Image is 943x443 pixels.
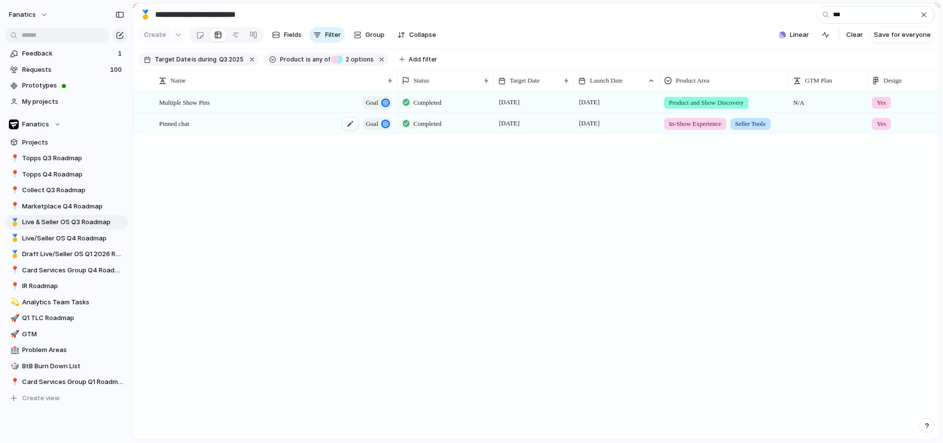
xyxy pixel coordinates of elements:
[5,279,128,294] a: 📍IR Roadmap
[22,313,124,323] span: Q1 TLC Roadmap
[365,30,385,40] span: Group
[5,183,128,198] a: 📍Collect Q3 Roadmap
[22,49,115,59] span: Feedback
[414,76,429,86] span: Status
[349,27,389,43] button: Group
[775,28,813,42] button: Linear
[22,81,124,90] span: Prototypes
[22,185,124,195] span: Collect Q3 Roadmap
[22,138,124,148] span: Projects
[10,265,17,276] div: 📍
[362,96,392,109] button: goal
[805,76,832,86] span: GTM Plan
[22,297,124,307] span: Analytics Team Tasks
[9,266,19,275] button: 📍
[884,76,902,86] span: Design
[669,119,721,129] span: In-Show Experience
[366,96,378,110] span: goal
[309,27,345,43] button: Filter
[5,135,128,150] a: Projects
[590,76,623,86] span: Launch Date
[874,30,931,40] span: Save for everyone
[10,313,17,324] div: 🚀
[5,215,128,230] a: 🥇Live & Seller OS Q3 Roadmap
[362,118,392,130] button: goal
[10,360,17,372] div: 🎲
[280,55,304,64] span: Product
[22,266,124,275] span: Card Services Group Q4 Roadmap
[9,329,19,339] button: 🚀
[5,151,128,166] div: 📍Topps Q3 Roadmap
[9,234,19,243] button: 🥇
[4,7,53,23] button: fanatics
[5,311,128,325] a: 🚀Q1 TLC Roadmap
[10,345,17,356] div: 🏥
[5,375,128,389] a: 📍Card Services Group Q1 Roadmap
[306,55,311,64] span: is
[22,97,124,107] span: My projects
[9,377,19,387] button: 📍
[343,56,351,63] span: 2
[5,199,128,214] a: 📍Marketplace Q4 Roadmap
[110,65,124,75] span: 100
[9,153,19,163] button: 📍
[510,76,540,86] span: Target Date
[159,118,189,129] span: Pinned chat
[10,328,17,340] div: 🚀
[9,185,19,195] button: 📍
[22,377,124,387] span: Card Services Group Q1 Roadmap
[9,217,19,227] button: 🥇
[5,78,128,93] a: Prototypes
[10,296,17,308] div: 💫
[5,327,128,342] a: 🚀GTM
[790,30,809,40] span: Linear
[5,94,128,109] a: My projects
[22,153,124,163] span: Topps Q3 Roadmap
[22,249,124,259] span: Draft Live/Seller OS Q1 2026 Roadmap
[414,119,442,129] span: Completed
[10,249,17,260] div: 🥇
[268,27,305,43] button: Fields
[366,117,378,131] span: goal
[5,263,128,278] a: 📍Card Services Group Q4 Roadmap
[789,92,867,108] span: N/A
[196,55,217,64] span: during
[5,231,128,246] a: 🥇Live/Seller OS Q4 Roadmap
[22,329,124,339] span: GTM
[414,98,442,108] span: Completed
[10,201,17,212] div: 📍
[140,8,151,21] div: 🥇
[22,217,124,227] span: Live & Seller OS Q3 Roadmap
[5,295,128,310] a: 💫Analytics Team Tasks
[5,343,128,357] a: 🏥Problem Areas
[5,359,128,374] a: 🎲BtB Burn Down List
[22,119,49,129] span: Fanatics
[331,54,376,65] button: 2 options
[735,119,766,129] span: Seller Tools
[10,185,17,196] div: 📍
[10,377,17,388] div: 📍
[155,55,191,64] span: Target Date
[219,55,244,64] span: Q3 2025
[5,167,128,182] div: 📍Topps Q4 Roadmap
[497,118,522,129] span: [DATE]
[22,170,124,179] span: Topps Q4 Roadmap
[5,247,128,262] a: 🥇Draft Live/Seller OS Q1 2026 Roadmap
[842,27,867,43] button: Clear
[284,30,302,40] span: Fields
[325,30,341,40] span: Filter
[9,10,36,20] span: fanatics
[9,313,19,323] button: 🚀
[409,30,436,40] span: Collapse
[877,119,886,129] span: Yes
[877,98,886,108] span: Yes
